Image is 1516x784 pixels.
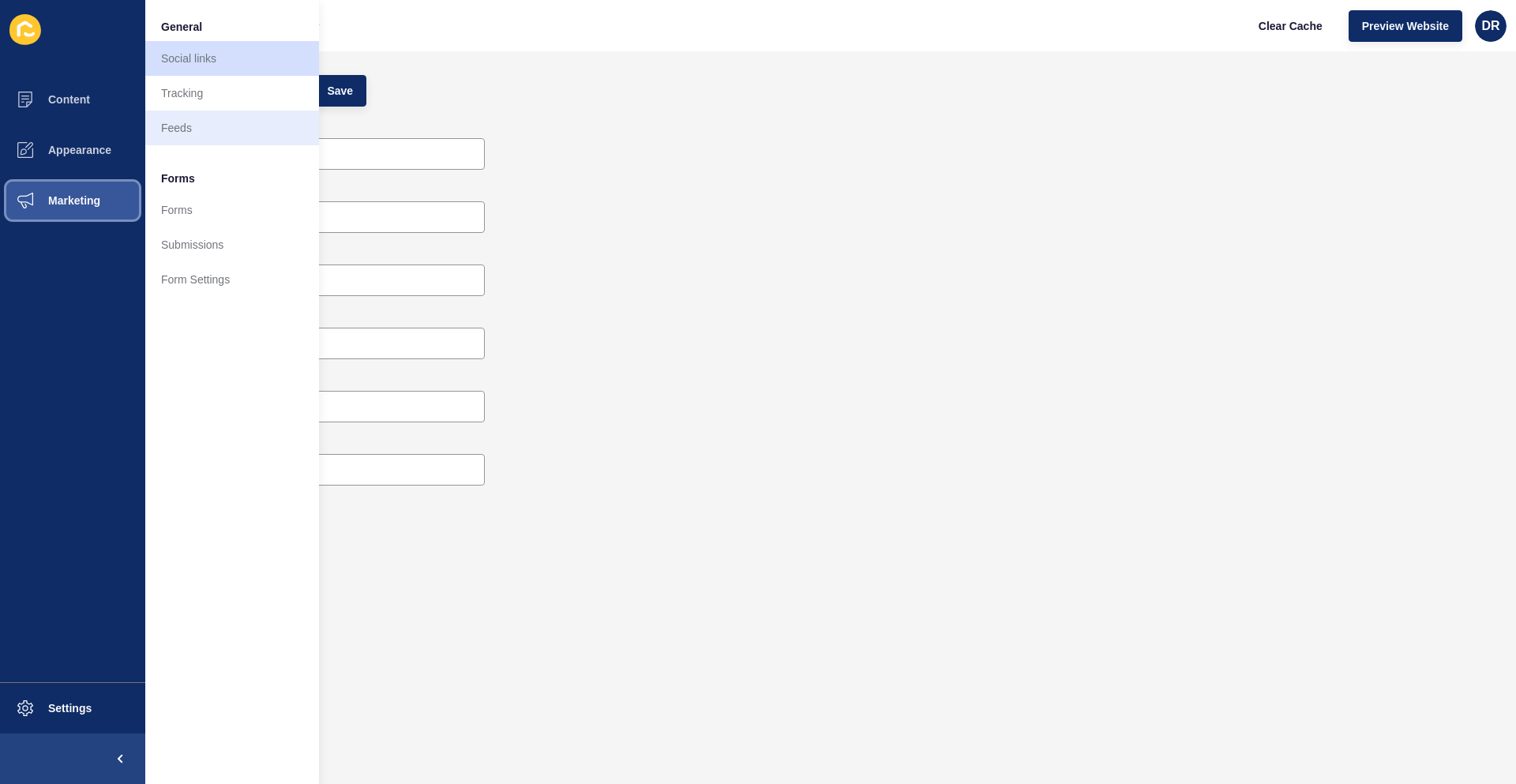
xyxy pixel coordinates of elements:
[145,262,319,297] a: Form Settings
[145,193,319,227] a: Forms
[1245,10,1336,42] button: Clear Cache
[1362,18,1449,34] span: Preview Website
[145,227,319,262] a: Submissions
[313,75,366,107] button: Save
[1259,18,1323,34] span: Clear Cache
[327,83,353,99] span: Save
[145,111,319,145] a: Feeds
[1481,18,1499,34] span: DR
[161,171,195,186] span: Forms
[1349,10,1462,42] button: Preview Website
[145,76,319,111] a: Tracking
[145,41,319,76] a: Social links
[161,19,202,35] span: General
